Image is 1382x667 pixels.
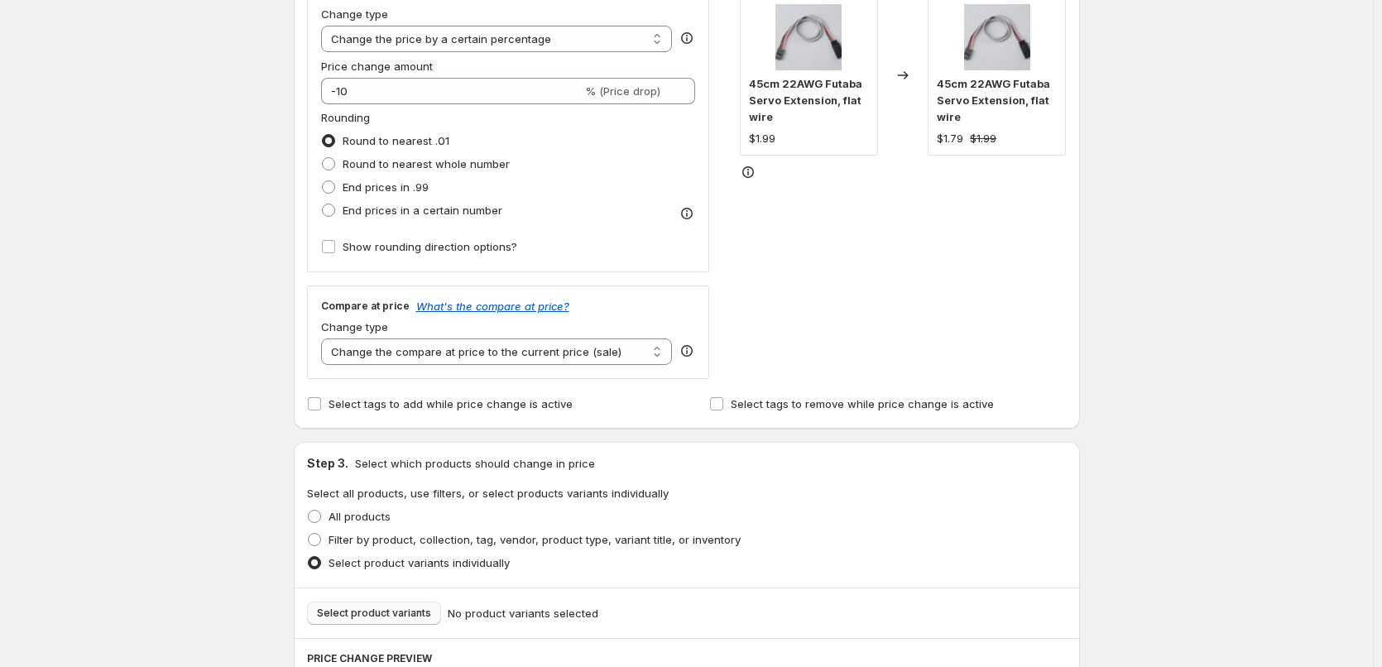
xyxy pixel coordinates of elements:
[416,300,569,313] button: What's the compare at price?
[679,30,695,46] div: help
[321,111,370,124] span: Rounding
[679,343,695,359] div: help
[749,130,775,146] div: $1.99
[329,556,510,569] span: Select product variants individually
[749,77,862,123] span: 45cm 22AWG Futaba Servo Extension, flat wire
[321,60,433,73] span: Price change amount
[329,397,573,410] span: Select tags to add while price change is active
[964,4,1030,70] img: fuse-battery-45cm-22awg-futaba-servo-extension-flat-wire-28636080209997_80x.jpg
[343,134,449,147] span: Round to nearest .01
[585,84,660,98] span: % (Price drop)
[937,130,963,146] div: $1.79
[321,320,388,333] span: Change type
[307,455,348,472] h2: Step 3.
[307,602,441,625] button: Select product variants
[937,77,1050,123] span: 45cm 22AWG Futaba Servo Extension, flat wire
[775,4,842,70] img: fuse-battery-45cm-22awg-futaba-servo-extension-flat-wire-28636080209997_80x.jpg
[355,455,595,472] p: Select which products should change in price
[343,157,510,170] span: Round to nearest whole number
[329,533,741,546] span: Filter by product, collection, tag, vendor, product type, variant title, or inventory
[321,300,410,313] h3: Compare at price
[731,397,994,410] span: Select tags to remove while price change is active
[343,180,429,194] span: End prices in .99
[321,78,583,104] input: -15
[343,204,502,217] span: End prices in a certain number
[448,605,598,621] span: No product variants selected
[307,652,1067,665] h6: PRICE CHANGE PREVIEW
[329,510,391,523] span: All products
[307,487,669,500] span: Select all products, use filters, or select products variants individually
[343,240,517,253] span: Show rounding direction options?
[317,607,431,620] span: Select product variants
[321,7,388,21] span: Change type
[970,130,996,146] strike: $1.99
